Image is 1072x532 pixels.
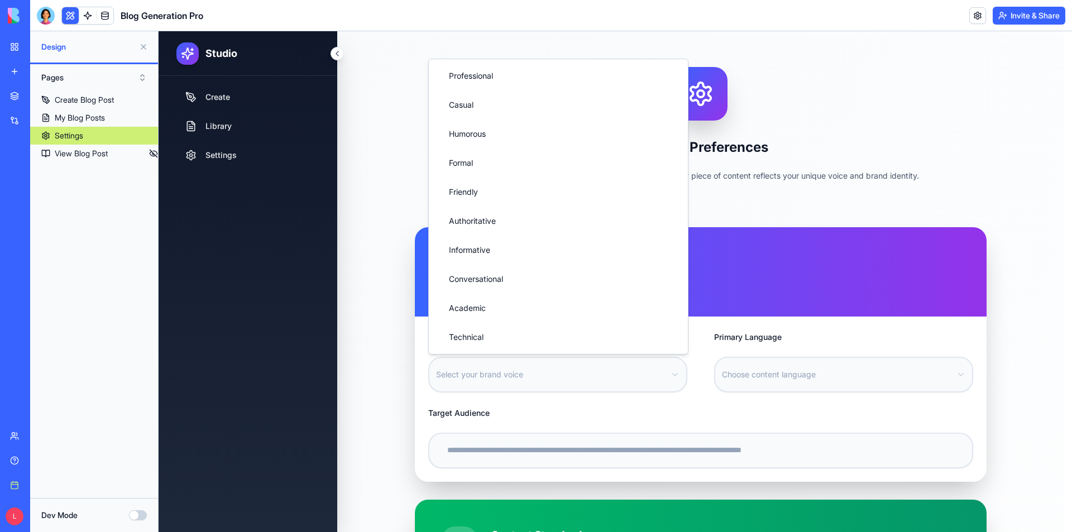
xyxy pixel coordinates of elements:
[6,507,23,525] span: L
[55,112,105,123] div: My Blog Posts
[290,97,327,108] span: Humorous
[55,130,83,141] div: Settings
[30,109,158,127] a: My Blog Posts
[41,41,135,52] span: Design
[30,127,158,145] a: Settings
[290,39,334,50] span: Professional
[290,300,325,311] span: Technical
[290,184,337,195] span: Authoritative
[290,126,314,137] span: Formal
[290,242,344,253] span: Conversational
[30,91,158,109] a: Create Blog Post
[36,69,152,87] button: Pages
[30,145,158,162] a: View Blog Post
[290,271,327,282] span: Academic
[55,148,108,159] div: View Blog Post
[55,94,114,106] div: Create Blog Post
[41,510,78,521] label: Dev Mode
[8,8,77,23] img: logo
[290,155,319,166] span: Friendly
[290,68,315,79] span: Casual
[121,9,203,22] h1: Blog Generation Pro
[290,213,332,224] span: Informative
[993,7,1065,25] button: Invite & Share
